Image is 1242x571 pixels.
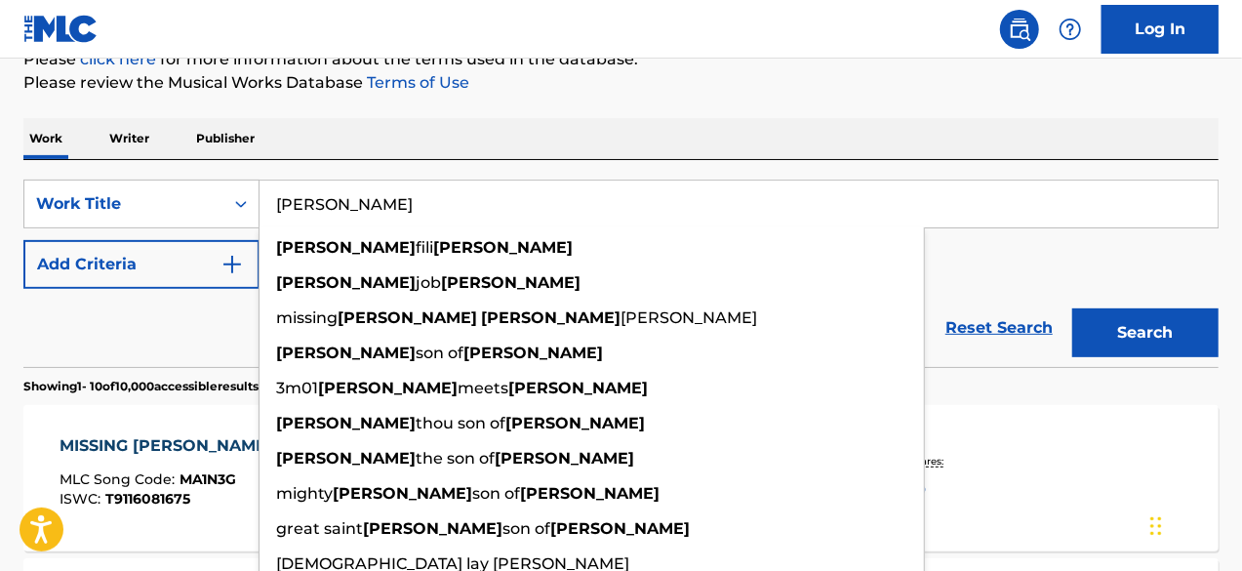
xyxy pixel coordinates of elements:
span: the son of [416,449,495,468]
img: help [1059,18,1082,41]
p: Writer [103,118,155,159]
strong: [PERSON_NAME] [441,273,581,292]
p: Work [23,118,68,159]
span: meets [458,379,508,397]
img: 9d2ae6d4665cec9f34b9.svg [220,253,244,276]
span: son of [502,519,550,538]
div: Help [1051,10,1090,49]
p: Publisher [190,118,260,159]
strong: [PERSON_NAME] [333,484,472,503]
strong: [PERSON_NAME] [276,449,416,468]
p: Please review the Musical Works Database [23,71,1219,95]
strong: [PERSON_NAME] [463,344,603,362]
span: missing [276,308,338,327]
strong: [PERSON_NAME] [505,414,645,432]
span: son of [472,484,520,503]
a: Reset Search [936,306,1062,349]
strong: [PERSON_NAME] [363,519,502,538]
strong: [PERSON_NAME] [550,519,690,538]
span: 3m01 [276,379,318,397]
strong: [PERSON_NAME] [481,308,621,327]
strong: [PERSON_NAME] [276,273,416,292]
strong: [PERSON_NAME] [520,484,660,503]
span: thou son of [416,414,505,432]
span: T9116081675 [105,490,190,508]
strong: [PERSON_NAME] [276,414,416,432]
button: Search [1072,308,1219,357]
strong: [PERSON_NAME] [338,308,477,327]
span: ISWC : [60,490,105,508]
a: MISSING [PERSON_NAME]MLC Song Code:MA1N3GISWC:T9116081675Writers (1)[PERSON_NAME]Recording Artist... [23,405,1219,551]
strong: [PERSON_NAME] [433,238,573,257]
strong: [PERSON_NAME] [495,449,634,468]
a: Terms of Use [363,73,469,92]
iframe: Chat Widget [1144,477,1242,571]
form: Search Form [23,180,1219,367]
a: Public Search [1000,10,1039,49]
span: son of [416,344,463,362]
span: job [416,273,441,292]
span: great saint [276,519,363,538]
strong: [PERSON_NAME] [508,379,648,397]
button: Add Criteria [23,240,260,289]
strong: [PERSON_NAME] [276,238,416,257]
span: MA1N3G [180,470,236,488]
span: fili [416,238,433,257]
a: Log In [1102,5,1219,54]
img: MLC Logo [23,15,99,43]
div: Drag [1150,497,1162,555]
span: mighty [276,484,333,503]
p: Showing 1 - 10 of 10,000 accessible results (Total 12,838 ) [23,378,336,395]
a: click here [80,50,156,68]
div: MISSING [PERSON_NAME] [60,434,282,458]
img: search [1008,18,1031,41]
span: MLC Song Code : [60,470,180,488]
div: Work Title [36,192,212,216]
strong: [PERSON_NAME] [318,379,458,397]
p: Please for more information about the terms used in the database. [23,48,1219,71]
span: [PERSON_NAME] [621,308,757,327]
strong: [PERSON_NAME] [276,344,416,362]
